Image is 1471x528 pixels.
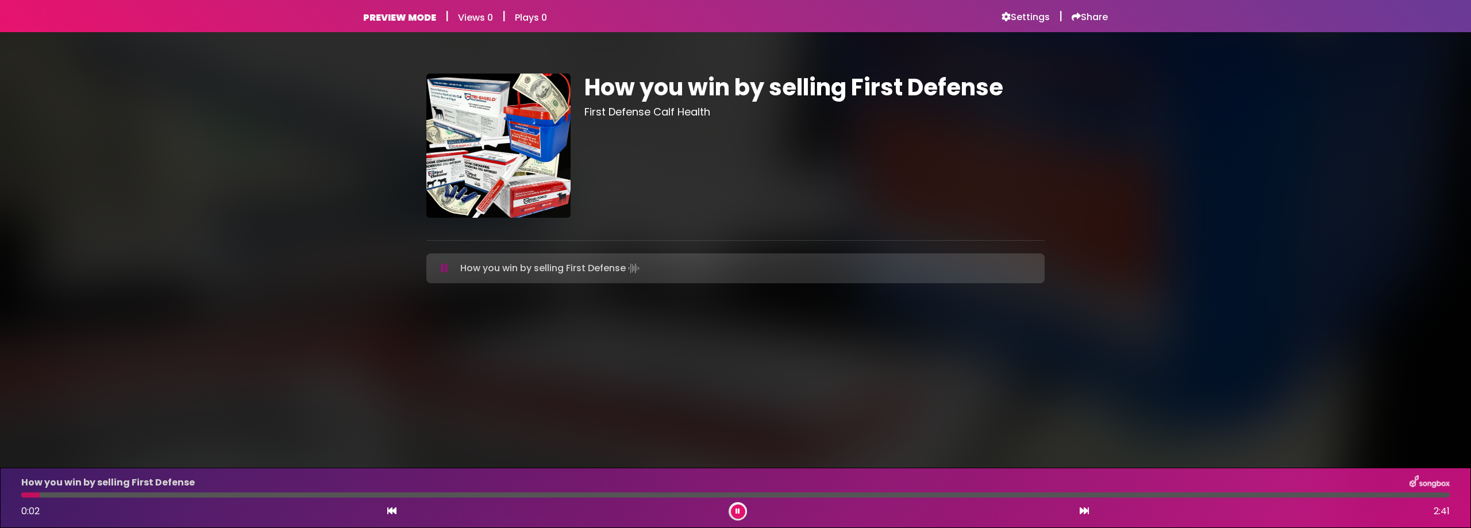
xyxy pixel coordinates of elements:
a: Settings [1002,11,1050,23]
h5: | [502,9,506,23]
h6: Plays 0 [515,12,547,23]
a: Share [1072,11,1108,23]
h5: | [1059,9,1062,23]
h1: How you win by selling First Defense [584,74,1045,101]
h6: PREVIEW MODE [363,12,436,23]
h5: | [445,9,449,23]
p: How you win by selling First Defense [460,260,642,276]
h6: Views 0 [458,12,493,23]
img: qpvFrn7QarMENQakoOzQ [426,74,571,218]
img: waveform4.gif [626,260,642,276]
h3: First Defense Calf Health [584,106,1045,118]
